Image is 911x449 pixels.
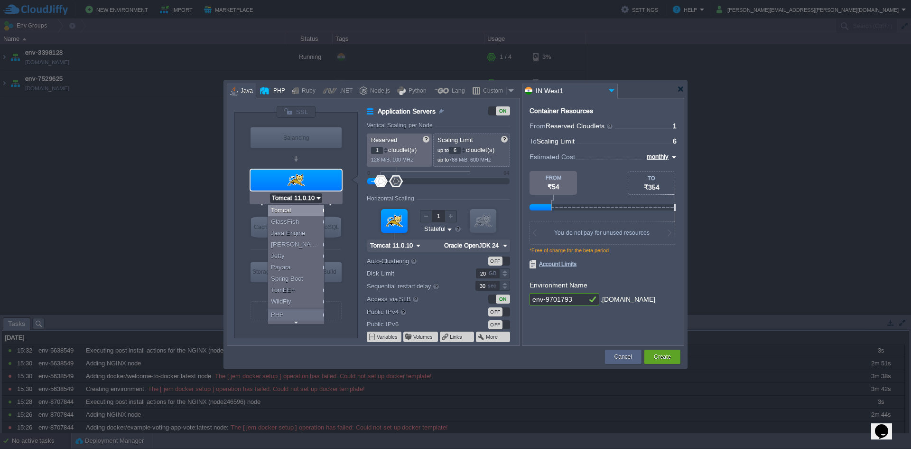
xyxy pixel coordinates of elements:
[449,157,491,162] span: 768 MiB, 600 MHz
[437,144,507,154] p: cloudlet(s)
[488,281,498,290] div: sec
[268,239,327,250] div: [PERSON_NAME]
[268,273,327,285] div: Spring Boot
[251,262,274,282] div: Storage Containers
[503,170,509,176] div: 64
[367,294,463,304] label: Access via SLB
[488,307,502,316] div: OFF
[488,257,502,266] div: OFF
[546,122,614,130] span: Reserved Cloudlets
[268,309,327,321] div: PHP
[371,144,428,154] p: cloudlet(s)
[318,262,342,281] div: Build
[318,217,341,238] div: NoSQL Databases
[600,293,655,306] div: .[DOMAIN_NAME]
[318,217,341,238] div: NoSQL
[367,170,370,176] div: 0
[268,205,327,216] div: Tomcat
[537,137,575,145] span: Scaling Limit
[496,295,510,304] div: ON
[318,262,342,282] div: Build Node
[530,137,537,145] span: To
[268,216,327,228] div: GlassFish
[251,301,342,320] div: Create New Layer
[530,248,677,260] div: *Free of charge for the beta period
[251,127,342,148] div: Load Balancer
[299,84,316,98] div: Ruby
[530,152,575,162] span: Estimated Cost
[437,157,449,162] span: up to
[530,122,546,130] span: From
[614,352,632,362] button: Cancel
[268,228,327,239] div: Java Engine
[251,217,274,238] div: Cache
[871,411,902,439] iframe: chat widget
[530,107,593,115] div: Container Resources
[268,262,327,273] div: Payara
[496,106,510,115] div: ON
[367,319,463,329] label: Public IPv6
[673,137,677,145] span: 6
[268,296,327,307] div: WildFly
[367,281,463,291] label: Sequential restart delay
[367,84,390,98] div: Node.js
[367,268,463,278] label: Disk Limit
[367,306,463,317] label: Public IPv4
[486,333,499,341] button: More
[270,84,285,98] div: PHP
[628,175,675,181] div: TO
[268,250,327,262] div: Jetty
[480,84,506,98] div: Custom
[238,84,253,98] div: Java
[367,256,463,266] label: Auto-Clustering
[406,84,427,98] div: Python
[367,195,417,202] div: Horizontal Scaling
[530,260,576,268] span: Account Limits
[449,84,465,98] div: Lang
[673,122,677,130] span: 1
[530,281,587,289] label: Environment Name
[371,136,397,143] span: Reserved
[548,183,559,191] span: ₹54
[530,175,577,181] div: FROM
[251,262,274,281] div: Storage
[367,122,435,129] div: Vertical Scaling per Node
[377,333,399,341] button: Variables
[437,136,473,143] span: Scaling Limit
[268,285,327,296] div: TomEE+
[450,333,463,341] button: Links
[654,352,671,362] button: Create
[437,147,449,153] span: up to
[251,127,342,148] div: Balancing
[489,269,498,278] div: GB
[644,183,660,191] span: ₹354
[251,170,342,191] div: Application Servers
[413,333,434,341] button: Volumes
[337,84,353,98] div: .NET
[371,157,413,162] span: 128 MiB, 100 MHz
[488,320,502,329] div: OFF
